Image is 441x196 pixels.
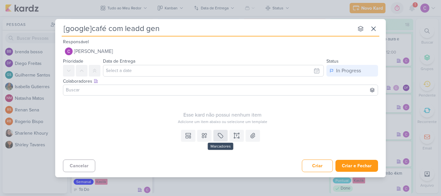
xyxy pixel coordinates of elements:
div: Adicione um item abaixo ou selecione um template [63,119,382,125]
input: Kard Sem Título [62,23,354,35]
label: Status [326,58,339,64]
label: Responsável [63,39,89,45]
input: Buscar [65,86,376,94]
div: Marcadores [208,143,233,150]
button: [PERSON_NAME] [63,46,378,57]
img: Carlos Lima [65,47,73,55]
label: Data de Entrega [103,58,135,64]
button: Cancelar [63,160,95,172]
span: [PERSON_NAME] [74,47,113,55]
div: In Progress [336,67,361,75]
div: Esse kard não possui nenhum item [63,111,382,119]
div: Colaboradores [63,78,378,85]
input: Select a date [103,65,324,77]
button: In Progress [326,65,378,77]
label: Prioridade [63,58,83,64]
button: Criar e Fechar [335,160,378,172]
button: Criar [302,160,333,172]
